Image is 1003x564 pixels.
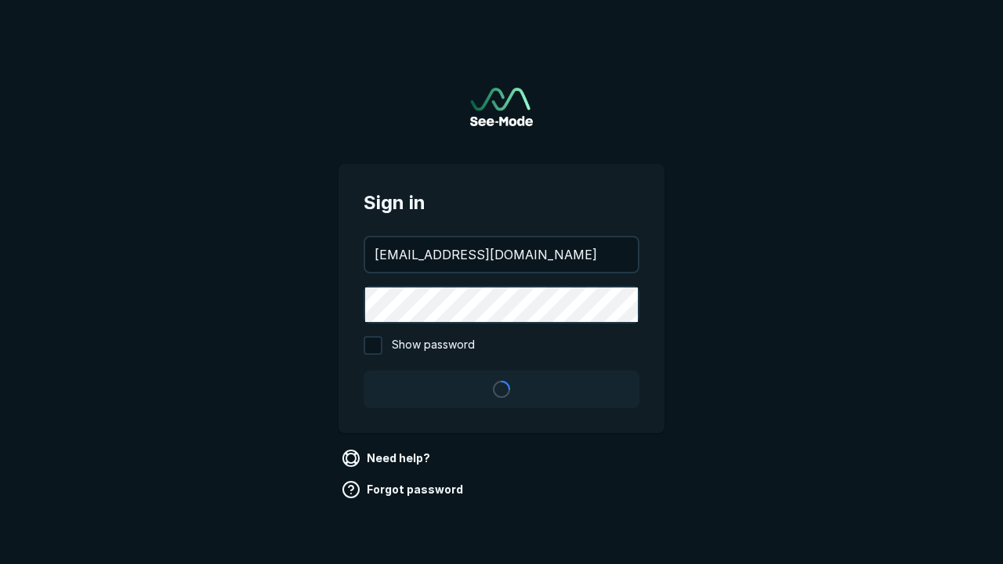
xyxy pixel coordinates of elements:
a: Forgot password [339,477,469,502]
a: Go to sign in [470,88,533,126]
span: Show password [392,336,475,355]
img: See-Mode Logo [470,88,533,126]
a: Need help? [339,446,436,471]
input: your@email.com [365,237,638,272]
span: Sign in [364,189,639,217]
